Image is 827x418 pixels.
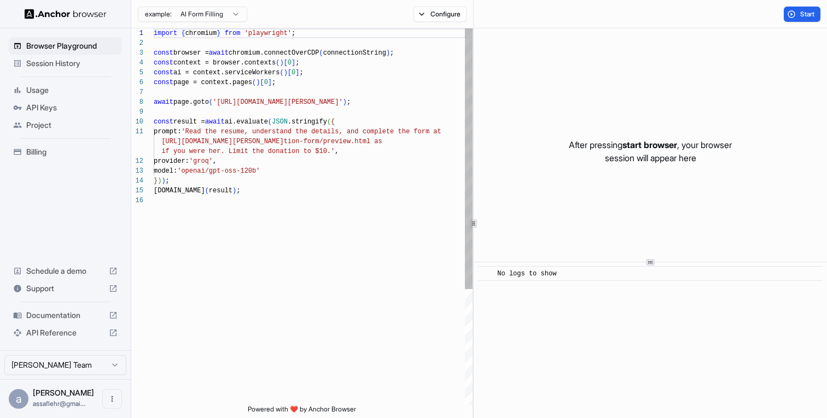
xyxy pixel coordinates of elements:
div: a [9,389,28,409]
div: Documentation [9,307,122,324]
span: Support [26,283,104,294]
div: Session History [9,55,122,72]
span: API Keys [26,102,118,113]
span: Browser Playground [26,40,118,51]
button: Start [784,7,820,22]
span: Schedule a demo [26,266,104,276]
div: Schedule a demo [9,262,122,280]
span: Documentation [26,310,104,321]
button: Configure [413,7,467,22]
span: Billing [26,146,118,157]
span: assaflehr@gmail.com [33,399,85,408]
div: API Keys [9,99,122,116]
div: API Reference [9,324,122,342]
span: Usage [26,85,118,96]
div: Browser Playground [9,37,122,55]
span: Session History [26,58,118,69]
div: Support [9,280,122,297]
div: Usage [9,81,122,99]
div: Project [9,116,122,134]
span: Project [26,120,118,131]
span: assaf lehr [33,388,94,397]
button: Open menu [102,389,122,409]
span: Start [800,10,816,19]
span: API Reference [26,327,104,338]
img: Anchor Logo [25,9,107,19]
span: example: [145,10,172,19]
div: Billing [9,143,122,161]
